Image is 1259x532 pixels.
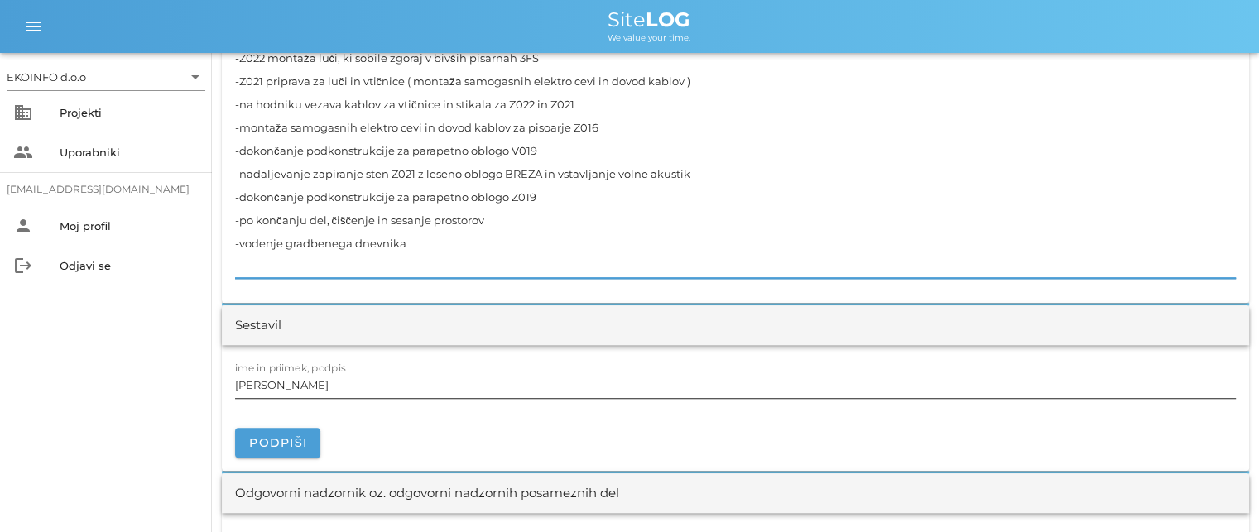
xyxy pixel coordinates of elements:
i: logout [13,256,33,276]
div: Odjavi se [60,259,199,272]
i: business [13,103,33,122]
div: Uporabniki [60,146,199,159]
div: EKOINFO d.o.o [7,69,86,84]
span: Site [608,7,690,31]
i: arrow_drop_down [185,67,205,87]
b: LOG [646,7,690,31]
i: people [13,142,33,162]
div: Odgovorni nadzornik oz. odgovorni nadzornih posameznih del [235,484,619,503]
span: We value your time. [608,32,690,43]
span: Podpiši [248,435,307,450]
div: Pripomoček za klepet [1176,453,1259,532]
i: menu [23,17,43,36]
button: Podpiši [235,428,320,458]
label: ime in priimek, podpis [235,362,346,374]
i: person [13,216,33,236]
div: Projekti [60,106,199,119]
div: EKOINFO d.o.o [7,64,205,90]
div: Moj profil [60,219,199,232]
div: Sestavil [235,316,281,335]
iframe: Chat Widget [1176,453,1259,532]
